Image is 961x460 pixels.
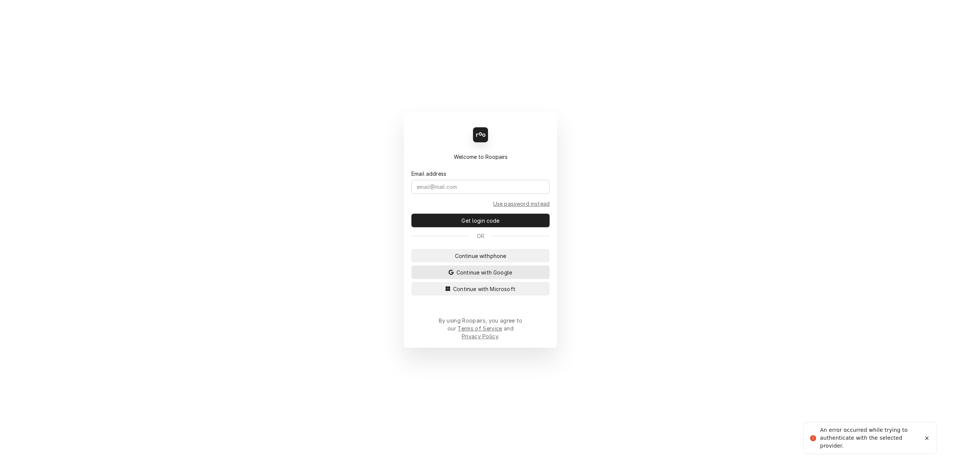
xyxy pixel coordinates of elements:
[411,153,550,161] div: Welcome to Roopairs
[411,232,550,240] div: Or
[462,333,498,339] a: Privacy Policy
[455,268,514,276] span: Continue with Google
[411,170,446,178] label: Email address
[438,317,523,340] div: By using Roopairs, you agree to our and .
[411,180,550,194] input: email@mail.com
[458,325,502,332] a: Terms of Service
[411,249,550,262] button: Continue withphone
[452,285,517,293] span: Continue with Microsoft
[820,426,921,450] div: An error occurred while trying to authenticate with the selected provider.
[411,214,550,227] button: Get login code
[460,217,501,225] span: Get login code
[411,265,550,279] button: Continue with Google
[453,252,508,260] span: Continue with phone
[493,200,550,208] a: Go to Email and password form
[411,282,550,296] button: Continue with Microsoft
